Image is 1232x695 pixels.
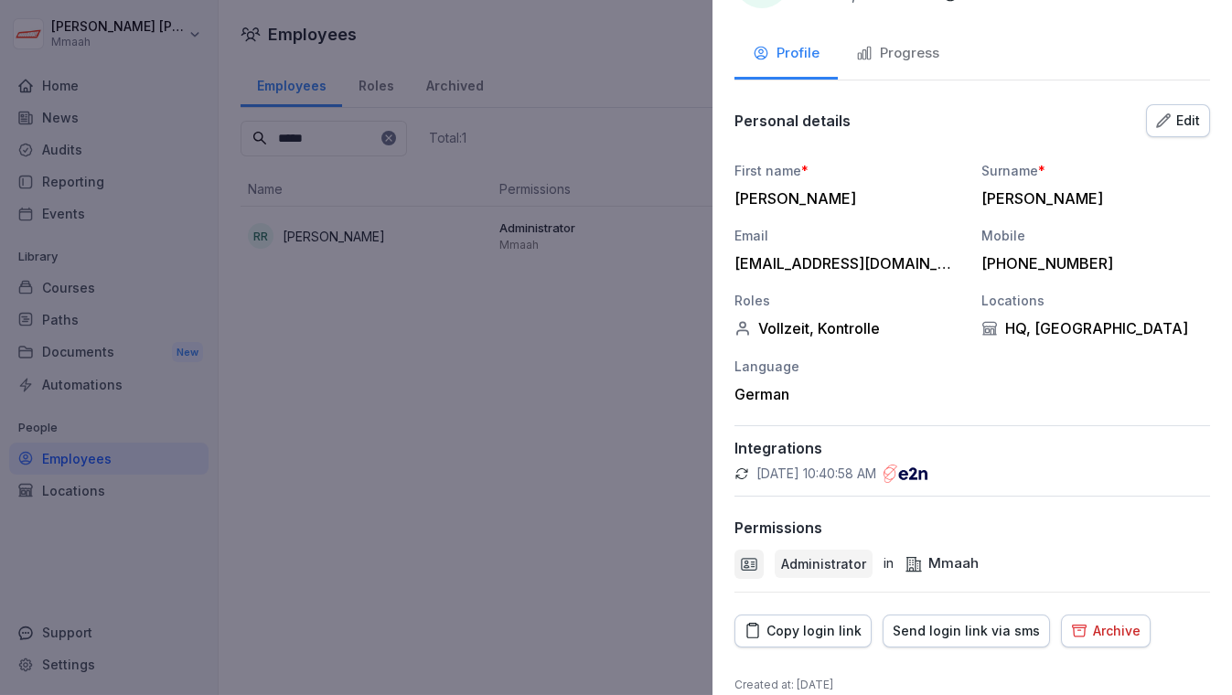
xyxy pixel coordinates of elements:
[1071,621,1141,641] div: Archive
[734,226,963,245] div: Email
[734,385,963,403] div: German
[1146,104,1210,137] button: Edit
[838,30,958,80] button: Progress
[734,357,963,376] div: Language
[981,291,1210,310] div: Locations
[981,254,1201,273] div: [PHONE_NUMBER]
[734,254,954,273] div: [EMAIL_ADDRESS][DOMAIN_NAME]
[734,161,963,180] div: First name
[753,43,820,64] div: Profile
[884,465,927,483] img: e2n.png
[745,621,862,641] div: Copy login link
[734,189,954,208] div: [PERSON_NAME]
[981,319,1210,337] div: HQ, [GEOGRAPHIC_DATA]
[905,553,979,574] div: Mmaah
[884,553,894,574] p: in
[883,615,1050,647] button: Send login link via sms
[981,161,1210,180] div: Surname
[756,465,876,483] p: [DATE] 10:40:58 AM
[856,43,939,64] div: Progress
[734,615,872,647] button: Copy login link
[981,226,1210,245] div: Mobile
[1156,111,1200,131] div: Edit
[734,439,1210,457] p: Integrations
[734,677,833,693] p: Created at : [DATE]
[734,319,963,337] div: Vollzeit, Kontrolle
[734,30,838,80] button: Profile
[734,519,822,537] p: Permissions
[893,621,1040,641] div: Send login link via sms
[734,291,963,310] div: Roles
[734,112,851,130] p: Personal details
[1061,615,1151,647] button: Archive
[981,189,1201,208] div: [PERSON_NAME]
[781,554,866,573] p: Administrator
